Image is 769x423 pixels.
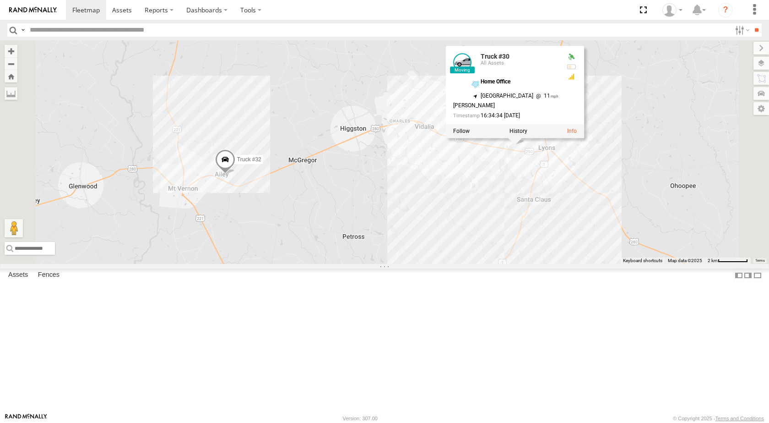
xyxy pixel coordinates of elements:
[19,23,27,37] label: Search Query
[567,128,577,134] a: View Asset Details
[481,93,533,99] span: [GEOGRAPHIC_DATA]
[718,3,733,17] i: ?
[33,269,64,282] label: Fences
[5,87,17,100] label: Measure
[237,156,261,163] span: Truck #32
[753,269,762,282] label: Hide Summary Table
[5,70,17,82] button: Zoom Home
[5,414,47,423] a: Visit our Website
[566,63,577,71] div: No battery health information received from this device.
[5,45,17,57] button: Zoom in
[343,416,378,421] div: Version: 307.00
[481,60,558,66] div: All Assets
[731,23,751,37] label: Search Filter Options
[673,416,764,421] div: © Copyright 2025 -
[481,79,558,85] div: Home Office
[481,53,509,60] a: Truck #30
[705,258,751,264] button: Map Scale: 2 km per 62 pixels
[4,269,32,282] label: Assets
[715,416,764,421] a: Terms and Conditions
[9,7,57,13] img: rand-logo.svg
[5,219,23,237] button: Drag Pegman onto the map to open Street View
[755,258,765,262] a: Terms (opens in new tab)
[708,258,718,263] span: 2 km
[734,269,743,282] label: Dock Summary Table to the Left
[566,53,577,60] div: Valid GPS Fix
[743,269,753,282] label: Dock Summary Table to the Right
[566,73,577,81] div: GSM Signal = 3
[453,53,471,71] a: View Asset Details
[453,103,558,109] div: [PERSON_NAME]
[453,113,558,119] div: Date/time of location update
[533,93,558,99] span: 11
[509,128,527,134] label: View Asset History
[659,3,686,17] div: Kasey Beasley
[453,128,470,134] label: Realtime tracking of Asset
[753,102,769,115] label: Map Settings
[5,57,17,70] button: Zoom out
[623,258,662,264] button: Keyboard shortcuts
[668,258,702,263] span: Map data ©2025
